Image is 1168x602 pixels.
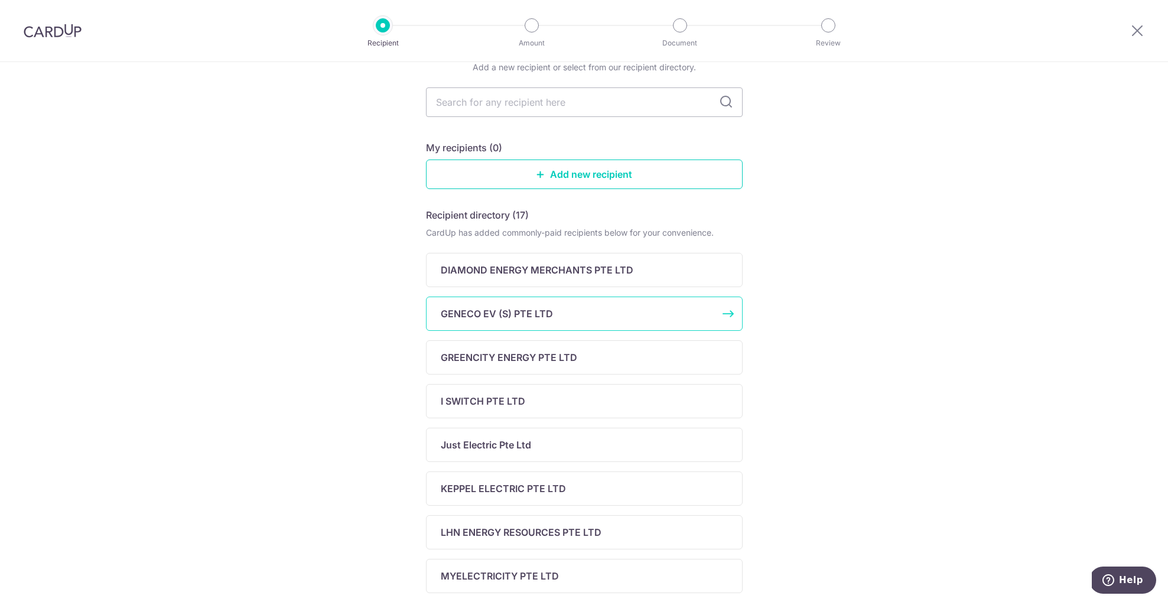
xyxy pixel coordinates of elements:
div: CardUp has added commonly-paid recipients below for your convenience. [426,227,743,239]
iframe: Opens a widget where you can find more information [1092,567,1156,596]
input: Search for any recipient here [426,87,743,117]
h5: Recipient directory (17) [426,208,529,222]
p: Just Electric Pte Ltd [441,438,531,452]
p: KEPPEL ELECTRIC PTE LTD [441,481,566,496]
p: Review [785,37,872,49]
img: CardUp [24,24,82,38]
p: Recipient [339,37,427,49]
p: DIAMOND ENERGY MERCHANTS PTE LTD [441,263,633,277]
p: I SWITCH PTE LTD [441,394,525,408]
p: GENECO EV (S) PTE LTD [441,307,553,321]
h5: My recipients (0) [426,141,502,155]
p: MYELECTRICITY PTE LTD [441,569,559,583]
p: LHN ENERGY RESOURCES PTE LTD [441,525,601,539]
p: GREENCITY ENERGY PTE LTD [441,350,577,365]
p: Amount [488,37,575,49]
a: Add new recipient [426,160,743,189]
div: Add a new recipient or select from our recipient directory. [426,61,743,73]
p: Document [636,37,724,49]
